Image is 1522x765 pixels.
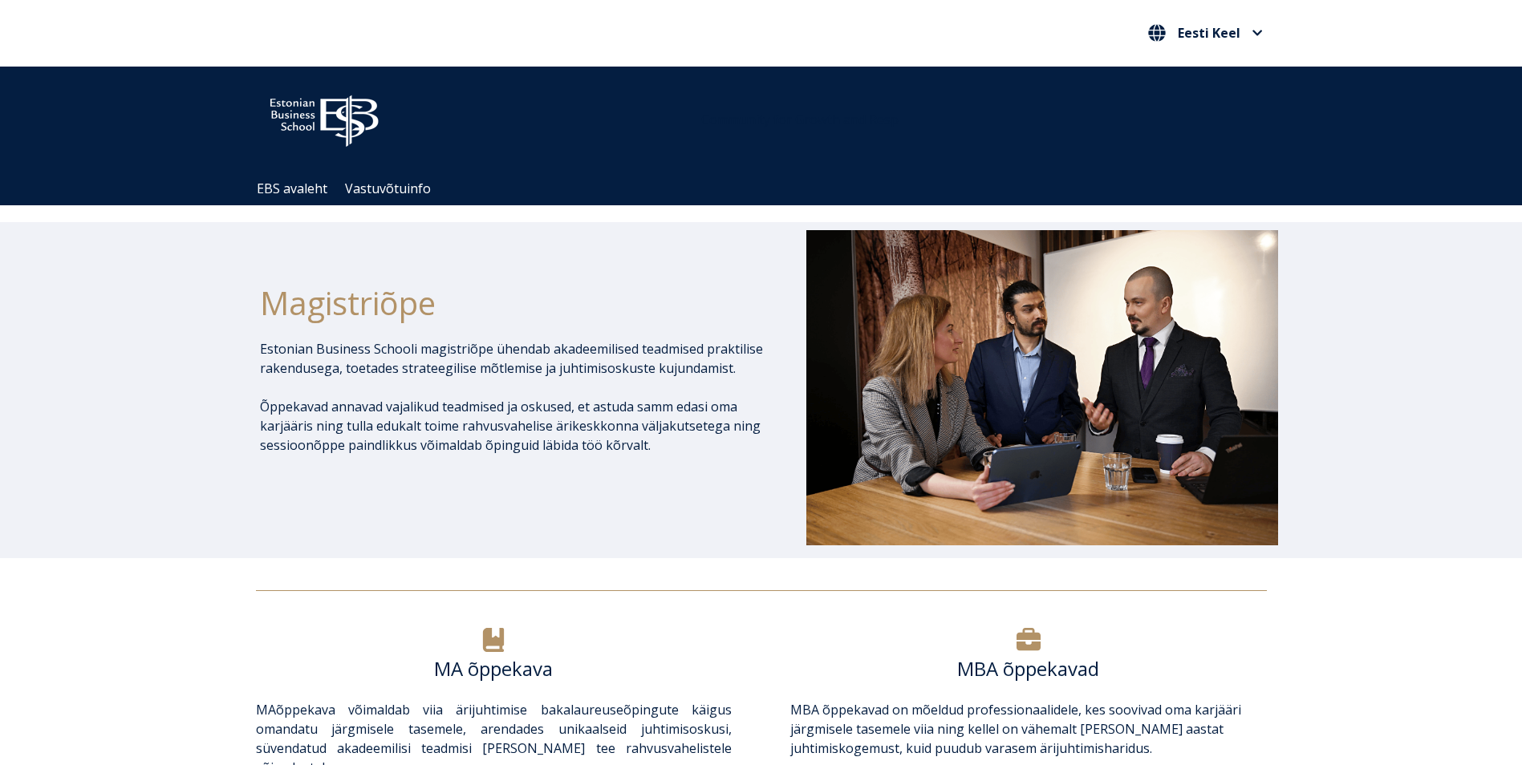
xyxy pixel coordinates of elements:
p: Estonian Business Schooli magistriõpe ühendab akadeemilised teadmised praktilise rakendusega, toe... [260,339,764,378]
p: Õppekavad annavad vajalikud teadmised ja oskused, et astuda samm edasi oma karjääris ning tulla e... [260,397,764,455]
button: Eesti Keel [1144,20,1267,46]
nav: Vali oma keel [1144,20,1267,47]
img: ebs_logo2016_white [256,83,392,152]
span: Eesti Keel [1178,26,1240,39]
p: õppekavad on mõeldud professionaalidele, kes soovivad oma karjääri järgmisele tasemele viia ning ... [790,700,1266,758]
a: MA [256,701,276,718]
a: EBS avaleht [257,180,327,197]
h6: MA õppekava [256,657,732,681]
span: Community for Growth and Resp [701,111,899,128]
div: Navigation Menu [248,172,1291,205]
a: MBA [790,701,819,718]
h1: Magistriõpe [260,283,764,323]
a: Vastuvõtuinfo [345,180,431,197]
h6: MBA õppekavad [790,657,1266,681]
img: DSC_1073 [806,230,1278,544]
